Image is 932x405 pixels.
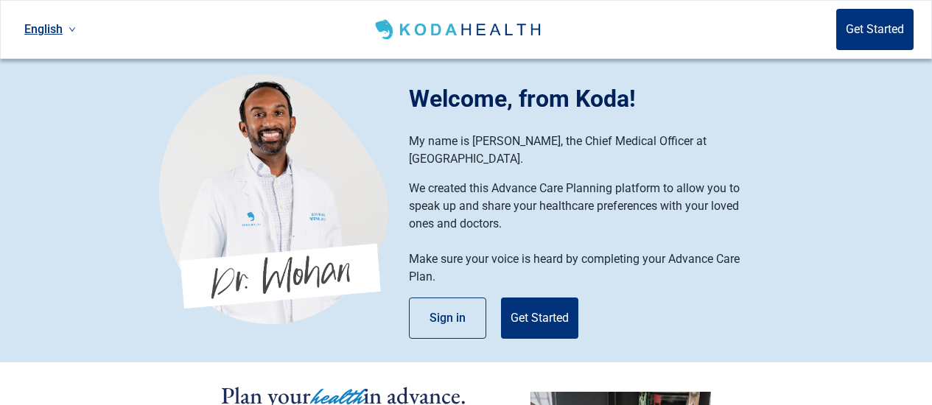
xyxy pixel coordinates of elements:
p: My name is [PERSON_NAME], the Chief Medical Officer at [GEOGRAPHIC_DATA]. [409,133,759,168]
p: We created this Advance Care Planning platform to allow you to speak up and share your healthcare... [409,180,759,233]
h1: Welcome, from Koda! [409,81,774,116]
button: Get Started [836,9,914,50]
button: Sign in [409,297,486,339]
p: Make sure your voice is heard by completing your Advance Care Plan. [409,250,759,286]
img: Koda Health [372,18,547,41]
a: Current language: English [18,17,82,41]
button: Get Started [501,297,578,339]
img: Koda Health [159,74,388,324]
span: down [69,26,76,33]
